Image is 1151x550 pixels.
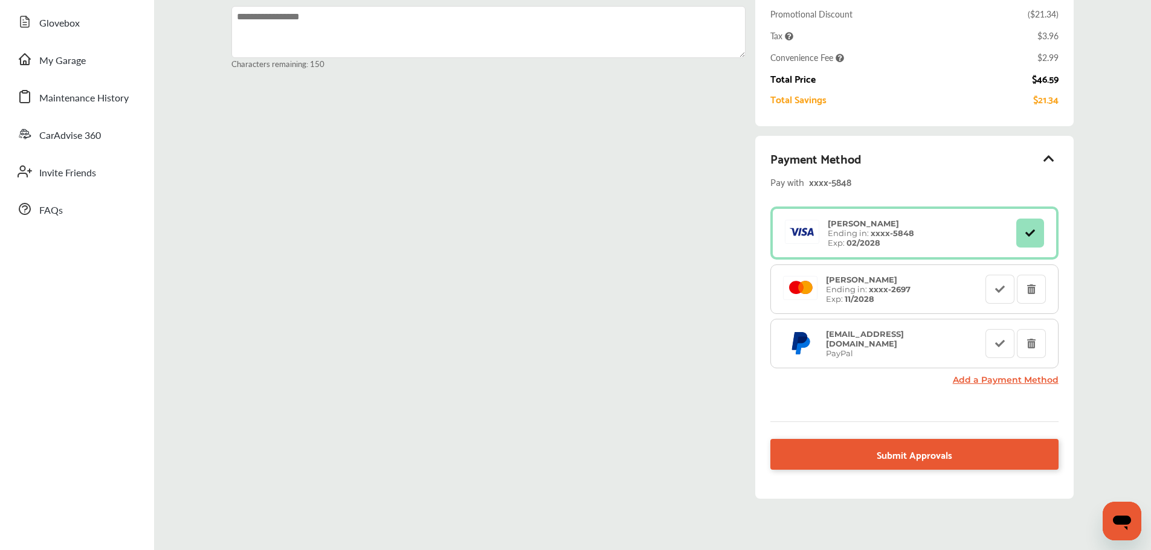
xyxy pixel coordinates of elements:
[11,81,142,112] a: Maintenance History
[231,58,746,69] small: Characters remaining: 150
[826,329,904,348] strong: [EMAIL_ADDRESS][DOMAIN_NAME]
[770,148,1058,168] div: Payment Method
[809,173,960,190] div: xxxx- 5848
[11,43,142,75] a: My Garage
[846,238,880,248] strong: 02/2028
[953,374,1059,385] a: Add a Payment Method
[770,439,1058,470] a: Submit Approvals
[1037,51,1059,63] div: $2.99
[826,275,897,284] strong: [PERSON_NAME]
[11,193,142,225] a: FAQs
[770,30,793,42] span: Tax
[11,156,142,187] a: Invite Friends
[770,51,844,63] span: Convenience Fee
[11,6,142,37] a: Glovebox
[39,16,80,31] span: Glovebox
[1037,30,1059,42] div: $3.96
[770,173,804,190] span: Pay with
[39,53,86,69] span: My Garage
[822,219,920,248] div: Ending in: Exp:
[1033,94,1059,104] div: $21.34
[1032,73,1059,84] div: $46.59
[871,228,914,238] strong: xxxx- 5848
[869,284,911,294] strong: xxxx- 2697
[845,294,874,304] strong: 11/2028
[820,329,917,358] div: PayPal
[39,128,101,144] span: CarAdvise 360
[770,8,853,20] div: Promotional Discount
[39,203,63,219] span: FAQs
[1028,8,1059,20] div: ( $21.34 )
[770,94,827,104] div: Total Savings
[828,219,899,228] strong: [PERSON_NAME]
[39,165,96,181] span: Invite Friends
[770,73,816,84] div: Total Price
[39,91,129,106] span: Maintenance History
[11,118,142,150] a: CarAdvise 360
[820,275,917,304] div: Ending in: Exp:
[877,446,952,462] span: Submit Approvals
[1103,502,1141,540] iframe: Button to launch messaging window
